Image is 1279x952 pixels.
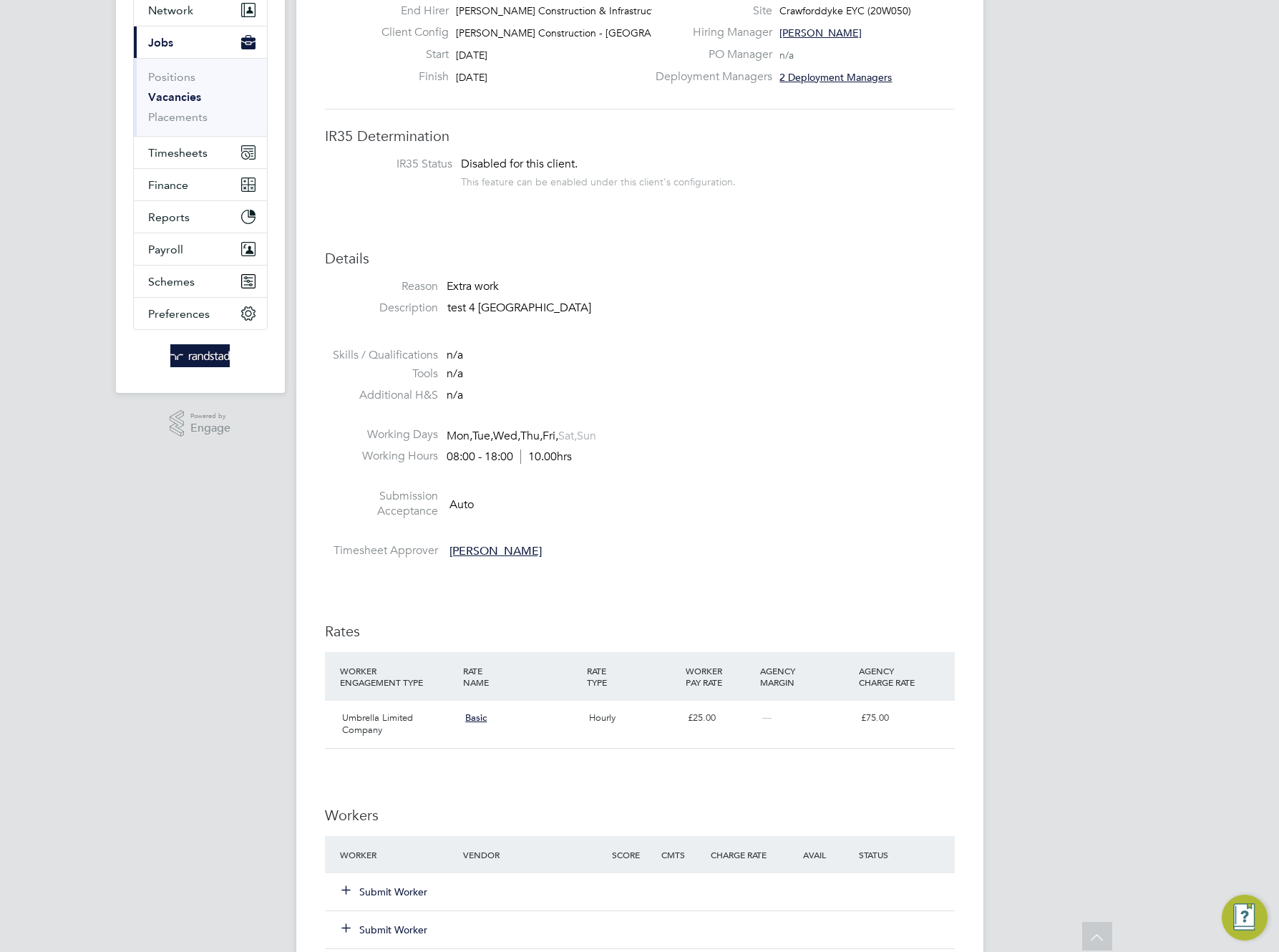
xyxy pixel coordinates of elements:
[658,842,707,868] div: Cmts
[190,422,230,434] span: Engage
[779,71,892,84] span: 2 Deployment Managers
[459,658,583,695] div: RATE NAME
[652,25,772,40] label: Hiring Manager
[693,711,716,724] span: 25.00
[456,49,487,62] span: [DATE]
[447,429,472,443] span: Mon,
[447,301,955,316] p: test 4 [GEOGRAPHIC_DATA]
[782,842,856,868] div: Avail
[370,69,449,84] label: Finish
[779,26,862,39] span: [PERSON_NAME]
[370,25,449,40] label: Client Config
[342,923,428,937] button: Submit Worker
[342,711,413,736] span: Umbrella Limited Company
[762,711,772,724] span: —
[779,4,911,17] span: Crawforddyke EYC (20W050)
[325,279,438,294] label: Reason
[325,449,438,464] label: Working Hours
[325,366,438,382] label: Tools
[583,658,682,695] div: RATE TYPE
[543,429,558,443] span: Fri,
[459,842,608,868] div: Vendor
[493,429,520,443] span: Wed,
[465,711,487,724] span: Basic
[325,543,438,558] label: Timesheet Approver
[336,658,460,695] div: WORKER ENGAGEMENT TYPE
[148,110,208,124] a: Placements
[325,249,955,268] h3: Details
[688,711,716,724] span: £
[134,137,267,168] button: Timesheets
[461,157,578,171] span: Disabled for this client.
[148,36,173,49] span: Jobs
[456,4,665,17] span: [PERSON_NAME] Construction & Infrastruct…
[866,711,889,724] span: 75.00
[861,711,889,724] span: £
[707,842,782,868] div: Charge Rate
[170,410,230,437] a: Powered byEngage
[447,450,572,465] div: 08:00 - 18:00
[325,301,438,316] label: Description
[134,26,267,58] button: Jobs
[134,201,267,233] button: Reports
[133,344,268,367] a: Go to home page
[558,429,577,443] span: Sat,
[456,71,487,84] span: [DATE]
[520,450,572,464] span: 10.00hrs
[325,348,438,363] label: Skills / Qualifications
[456,26,709,39] span: [PERSON_NAME] Construction - [GEOGRAPHIC_DATA]
[170,344,230,367] img: randstad-logo-retina.png
[148,70,195,84] a: Positions
[520,429,543,443] span: Thu,
[325,388,438,403] label: Additional H&S
[370,47,449,62] label: Start
[134,169,267,200] button: Finance
[134,58,267,136] div: Jobs
[757,658,855,695] div: AGENCY MARGIN
[134,266,267,297] button: Schemes
[652,47,772,62] label: PO Manager
[148,243,183,256] span: Payroll
[148,4,193,17] span: Network
[325,127,955,145] h3: IR35 Determination
[855,658,954,695] div: AGENCY CHARGE RATE
[608,842,658,868] div: Score
[652,69,772,84] label: Deployment Managers
[325,622,955,641] h3: Rates
[148,178,188,192] span: Finance
[190,410,230,422] span: Powered by
[134,298,267,329] button: Preferences
[652,4,772,19] label: Site
[589,711,616,724] span: Hourly
[148,146,208,160] span: Timesheets
[447,388,463,402] span: n/a
[148,307,210,321] span: Preferences
[461,172,736,188] div: This feature can be enabled under this client's configuration.
[855,842,954,868] div: Status
[779,49,794,62] span: n/a
[148,275,195,288] span: Schemes
[577,429,596,443] span: Sun
[449,544,542,558] span: [PERSON_NAME]
[472,429,493,443] span: Tue,
[342,885,428,899] button: Submit Worker
[134,233,267,265] button: Payroll
[370,4,449,19] label: End Hirer
[325,489,438,519] label: Submission Acceptance
[447,348,463,362] span: n/a
[148,90,201,104] a: Vacancies
[336,842,460,868] div: Worker
[325,427,438,442] label: Working Days
[339,157,452,172] label: IR35 Status
[325,806,955,825] h3: Workers
[148,210,190,224] span: Reports
[1222,895,1268,941] button: Engage Resource Center
[447,366,463,381] span: n/a
[447,279,499,293] span: Extra work
[449,497,474,511] span: Auto
[682,658,757,695] div: WORKER PAY RATE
